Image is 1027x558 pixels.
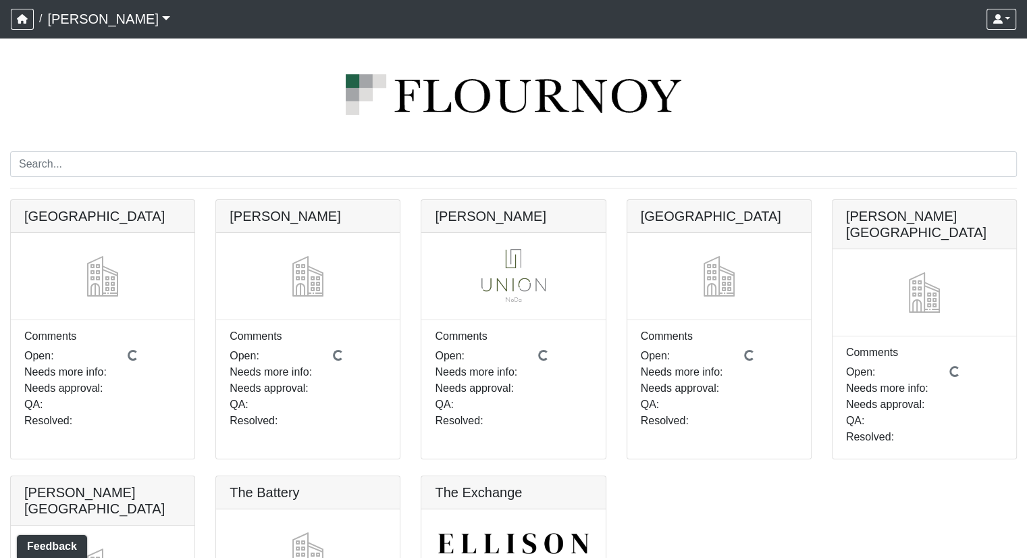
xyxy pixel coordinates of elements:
iframe: Ybug feedback widget [10,531,90,558]
a: [PERSON_NAME] [47,5,170,32]
img: logo [10,74,1017,115]
span: / [34,5,47,32]
input: Search [10,151,1017,177]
